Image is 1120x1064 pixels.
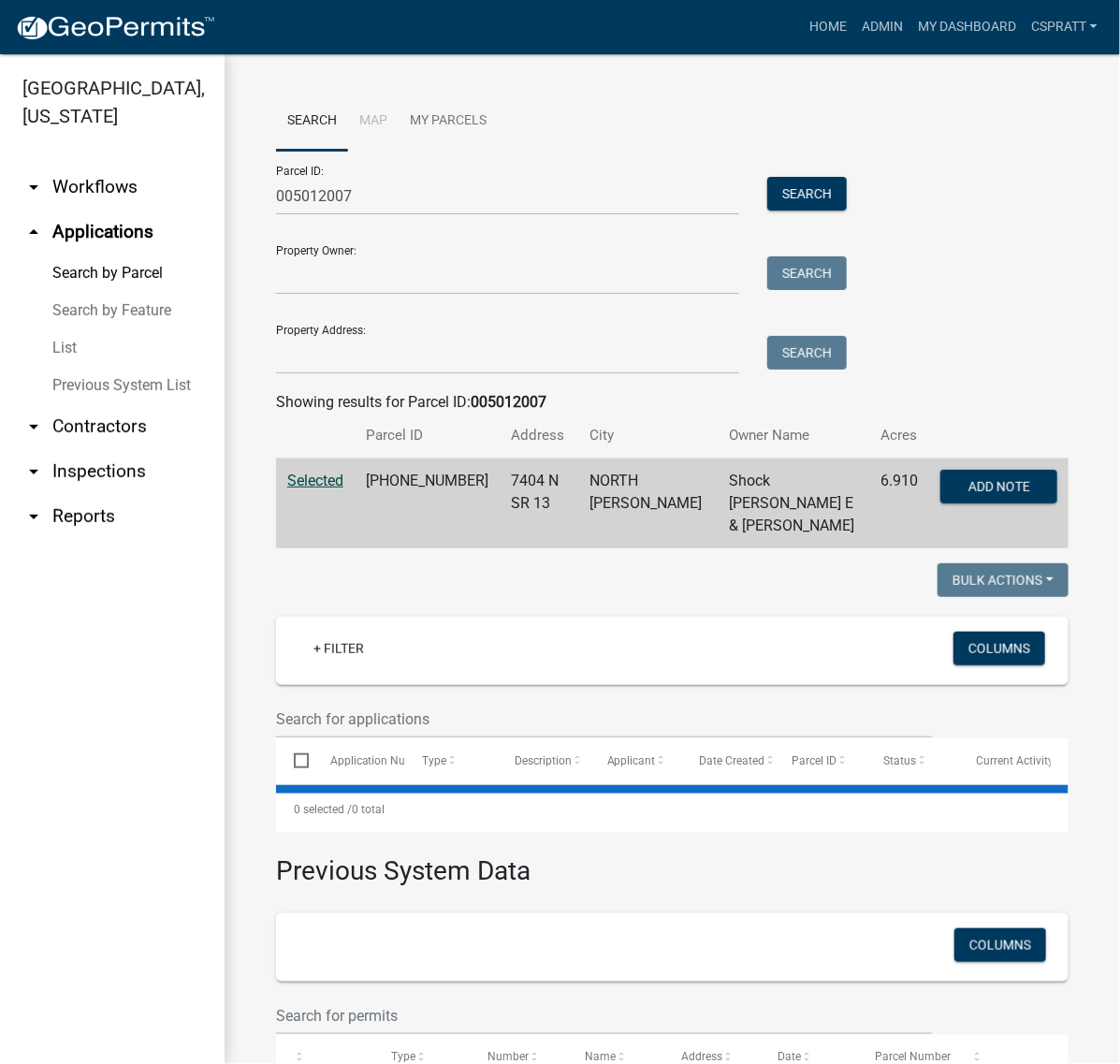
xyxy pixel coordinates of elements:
a: cspratt [1024,9,1105,45]
button: Columns [953,632,1045,665]
datatable-header-cell: Applicant [589,738,681,783]
span: Name [585,1050,616,1063]
span: Add Note [967,479,1029,494]
button: Bulk Actions [938,563,1069,597]
button: Columns [954,928,1046,962]
a: Home [802,9,854,45]
span: Date Created [699,754,764,767]
span: Current Activity [976,754,1054,767]
i: arrow_drop_down [22,460,45,483]
strong: 005012007 [471,393,546,411]
td: Shock [PERSON_NAME] E & [PERSON_NAME] [718,459,869,549]
span: 0 selected / [294,803,352,816]
th: Address [500,414,579,458]
span: Type [422,754,446,767]
input: Search for applications [276,700,932,738]
div: 0 total [276,786,1069,833]
datatable-header-cell: Application Number [312,738,404,783]
span: Description [515,754,572,767]
span: Parcel ID [792,754,836,767]
span: Date [778,1050,802,1063]
span: Application Number [330,754,432,767]
i: arrow_drop_down [22,415,45,438]
span: Status [884,754,917,767]
th: Acres [869,414,929,458]
datatable-header-cell: Type [404,738,497,783]
datatable-header-cell: Status [866,738,959,783]
datatable-header-cell: Description [497,738,589,783]
datatable-header-cell: Date Created [681,738,774,783]
th: City [579,414,719,458]
a: Search [276,92,348,152]
a: My Parcels [399,92,498,152]
th: Parcel ID [355,414,500,458]
i: arrow_drop_down [22,176,45,198]
span: Address [681,1050,722,1063]
td: [PHONE_NUMBER] [355,459,500,549]
button: Search [767,256,847,290]
td: 7404 N SR 13 [500,459,579,549]
datatable-header-cell: Parcel ID [774,738,866,783]
datatable-header-cell: Current Activity [958,738,1051,783]
th: Owner Name [718,414,869,458]
span: Parcel Number [875,1050,951,1063]
button: Search [767,177,847,211]
i: arrow_drop_up [22,221,45,243]
span: Number [487,1050,529,1063]
button: Add Note [940,470,1057,503]
span: Type [391,1050,415,1063]
button: Search [767,336,847,370]
i: arrow_drop_down [22,505,45,528]
input: Search for permits [276,997,932,1035]
a: Admin [854,9,910,45]
div: Showing results for Parcel ID: [276,391,1069,414]
td: 6.910 [869,459,929,549]
a: Selected [287,472,343,489]
a: + Filter [298,632,379,665]
a: My Dashboard [910,9,1024,45]
h3: Previous System Data [276,833,1069,891]
span: Applicant [607,754,656,767]
td: NORTH [PERSON_NAME] [579,459,719,549]
datatable-header-cell: Select [276,738,312,783]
